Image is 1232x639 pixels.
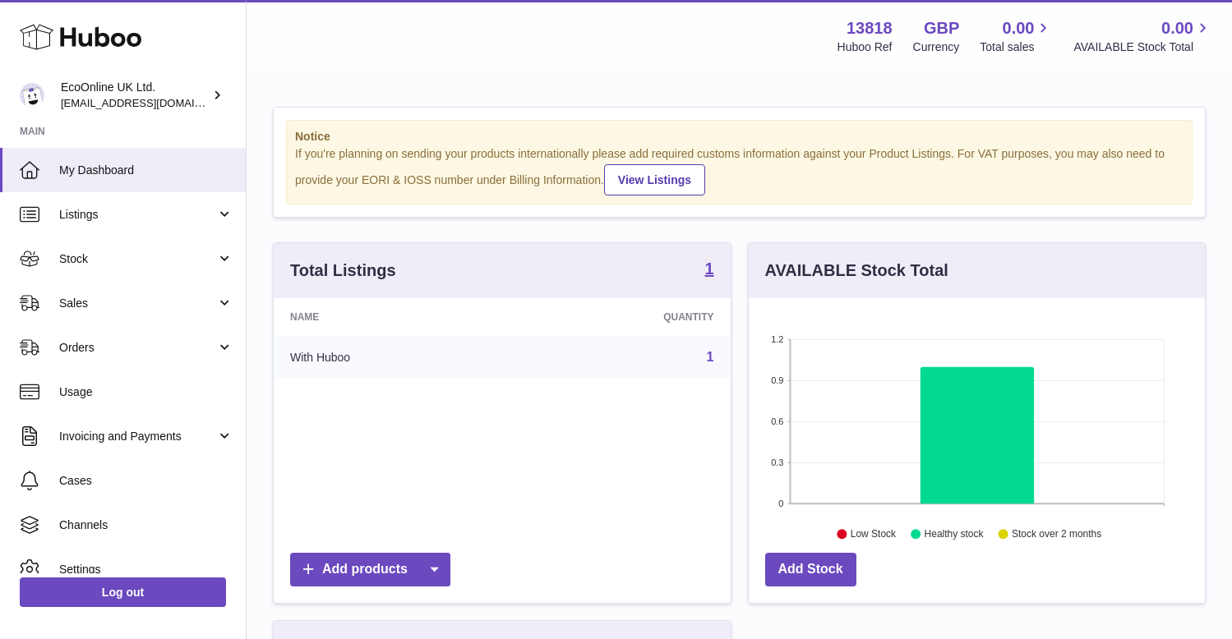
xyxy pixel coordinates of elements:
th: Name [274,298,514,336]
a: 1 [707,350,714,364]
div: EcoOnline UK Ltd. [61,80,209,111]
strong: 13818 [847,17,893,39]
strong: GBP [924,17,959,39]
text: Stock over 2 months [1012,528,1101,540]
td: With Huboo [274,336,514,379]
text: 0.3 [771,457,783,467]
div: If you're planning on sending your products internationally please add required customs informati... [295,146,1184,195]
span: Cases [59,473,233,489]
span: Stock [59,251,216,267]
span: 0.00 [1161,17,1193,39]
a: Add Stock [765,553,856,586]
text: 0 [778,499,783,508]
span: Settings [59,562,233,577]
th: Quantity [514,298,730,336]
a: 0.00 AVAILABLE Stock Total [1073,17,1212,55]
span: 0.00 [1003,17,1035,39]
text: Healthy stock [924,528,984,540]
text: 0.9 [771,375,783,385]
span: Total sales [980,39,1053,55]
div: Huboo Ref [837,39,893,55]
text: 0.6 [771,416,783,426]
span: Invoicing and Payments [59,429,216,444]
strong: Notice [295,129,1184,145]
h3: AVAILABLE Stock Total [765,260,948,282]
a: 0.00 Total sales [980,17,1053,55]
h3: Total Listings [290,260,396,282]
div: Currency [913,39,960,55]
span: My Dashboard [59,163,233,178]
a: 1 [704,260,713,280]
span: Orders [59,340,216,356]
text: Low Stock [850,528,896,540]
text: 1.2 [771,334,783,344]
a: Log out [20,577,226,607]
img: internalAdmin-13818@internal.huboo.com [20,83,44,108]
strong: 1 [704,260,713,277]
a: Add products [290,553,450,586]
a: View Listings [604,164,705,195]
span: Sales [59,296,216,311]
span: Listings [59,207,216,223]
span: Usage [59,384,233,400]
span: AVAILABLE Stock Total [1073,39,1212,55]
span: [EMAIL_ADDRESS][DOMAIN_NAME] [61,96,242,109]
span: Channels [59,517,233,533]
